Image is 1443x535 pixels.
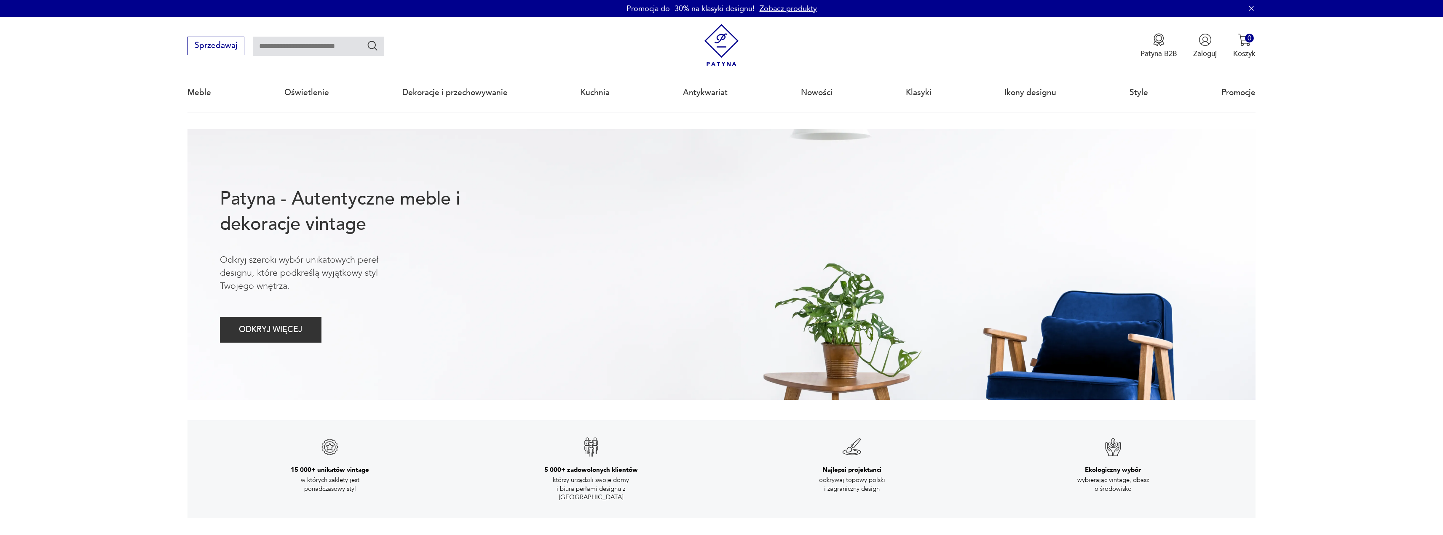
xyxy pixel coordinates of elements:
button: Szukaj [367,40,379,52]
a: Sprzedawaj [187,43,244,50]
a: Nowości [801,73,833,112]
img: Znak gwarancji jakości [842,437,862,457]
div: 0 [1245,34,1254,43]
a: ODKRYJ WIĘCEJ [220,327,321,334]
img: Ikona medalu [1152,33,1165,46]
img: Znak gwarancji jakości [581,437,601,457]
a: Klasyki [906,73,932,112]
a: Oświetlenie [284,73,329,112]
p: wybierając vintage, dbasz o środowisko [1067,476,1159,493]
a: Antykwariat [683,73,728,112]
img: Ikona koszyka [1238,33,1251,46]
p: Patyna B2B [1140,49,1177,59]
a: Ikony designu [1004,73,1056,112]
h3: 5 000+ zadowolonych klientów [544,466,638,474]
p: w których zaklęty jest ponadczasowy styl [284,476,376,493]
img: Patyna - sklep z meblami i dekoracjami vintage [700,24,743,67]
img: Ikonka użytkownika [1199,33,1212,46]
h3: Ekologiczny wybór [1085,466,1141,474]
img: Znak gwarancji jakości [320,437,340,457]
h3: Najlepsi projektanci [822,466,881,474]
button: 0Koszyk [1233,33,1256,59]
h1: Patyna - Autentyczne meble i dekoracje vintage [220,186,493,237]
button: Zaloguj [1193,33,1217,59]
p: którzy urządzili swoje domy i biura perłami designu z [GEOGRAPHIC_DATA] [545,476,637,501]
a: Promocje [1221,73,1256,112]
a: Kuchnia [581,73,610,112]
p: Odkryj szeroki wybór unikatowych pereł designu, które podkreślą wyjątkowy styl Twojego wnętrza. [220,253,412,293]
a: Meble [187,73,211,112]
a: Zobacz produkty [760,3,817,14]
button: ODKRYJ WIĘCEJ [220,317,321,343]
h3: 15 000+ unikatów vintage [291,466,369,474]
a: Dekoracje i przechowywanie [402,73,508,112]
p: Koszyk [1233,49,1256,59]
img: Znak gwarancji jakości [1103,437,1123,457]
p: odkrywaj topowy polski i zagraniczny design [806,476,898,493]
a: Style [1130,73,1148,112]
a: Ikona medaluPatyna B2B [1140,33,1177,59]
p: Promocja do -30% na klasyki designu! [626,3,755,14]
button: Sprzedawaj [187,37,244,55]
button: Patyna B2B [1140,33,1177,59]
p: Zaloguj [1193,49,1217,59]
